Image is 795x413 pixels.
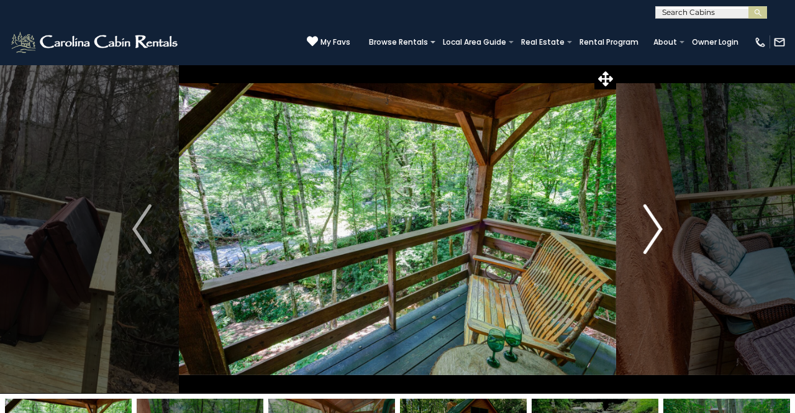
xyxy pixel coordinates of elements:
[437,34,512,51] a: Local Area Guide
[9,30,181,55] img: White-1-2.png
[773,36,786,48] img: mail-regular-white.png
[105,65,179,394] button: Previous
[647,34,683,51] a: About
[320,37,350,48] span: My Favs
[643,204,662,254] img: arrow
[573,34,645,51] a: Rental Program
[616,65,690,394] button: Next
[363,34,434,51] a: Browse Rentals
[307,35,350,48] a: My Favs
[686,34,745,51] a: Owner Login
[754,36,766,48] img: phone-regular-white.png
[515,34,571,51] a: Real Estate
[132,204,151,254] img: arrow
